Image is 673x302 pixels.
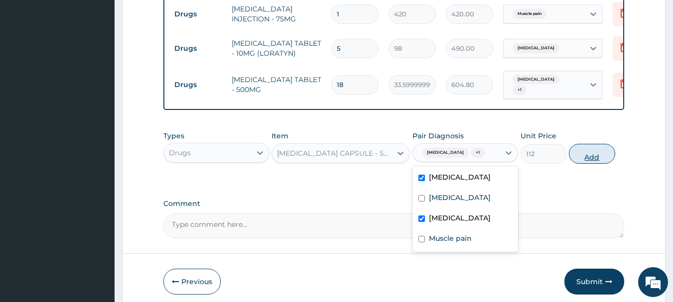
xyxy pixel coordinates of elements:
img: d_794563401_company_1708531726252_794563401 [18,50,40,75]
span: [MEDICAL_DATA] [422,148,469,158]
div: Chat with us now [52,56,167,69]
button: Submit [564,269,624,295]
span: + 1 [471,148,485,158]
label: Types [163,132,184,140]
button: Add [569,144,615,164]
label: Pair Diagnosis [412,131,464,141]
span: [MEDICAL_DATA] [513,43,559,53]
label: [MEDICAL_DATA] [429,193,491,202]
span: Muscle pain [513,9,546,19]
label: Item [271,131,288,141]
td: [MEDICAL_DATA] TABLET - 500MG [227,70,326,100]
div: [MEDICAL_DATA] CAPSULE - 500MG [277,148,393,158]
span: We're online! [58,89,137,189]
div: Drugs [169,148,191,158]
button: Previous [163,269,221,295]
span: [MEDICAL_DATA] [513,75,559,85]
label: Comment [163,200,625,208]
td: Drugs [169,76,227,94]
div: Minimize live chat window [163,5,187,29]
label: [MEDICAL_DATA] [429,213,491,223]
textarea: Type your message and hit 'Enter' [5,199,190,233]
td: Drugs [169,39,227,58]
label: [MEDICAL_DATA] [429,172,491,182]
label: Unit Price [521,131,556,141]
td: Drugs [169,5,227,23]
td: [MEDICAL_DATA] TABLET - 10MG (LORATYN) [227,33,326,63]
label: Muscle pain [429,233,472,243]
span: + 1 [513,85,527,95]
